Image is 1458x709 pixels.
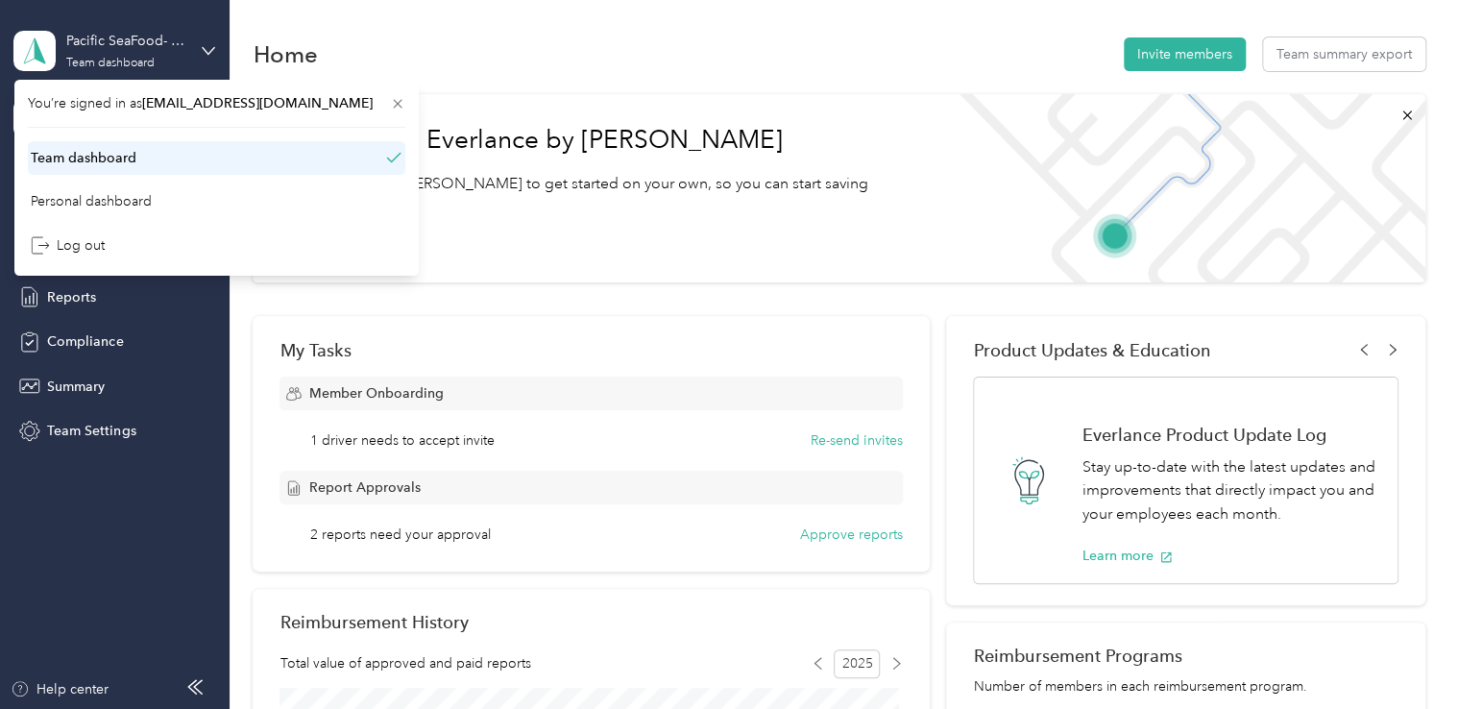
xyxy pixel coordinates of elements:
[1081,455,1376,526] p: Stay up-to-date with the latest updates and improvements that directly impact you and your employ...
[47,421,135,441] span: Team Settings
[1081,546,1173,566] button: Learn more
[142,95,373,111] span: [EMAIL_ADDRESS][DOMAIN_NAME]
[31,148,136,168] div: Team dashboard
[1263,37,1425,71] button: Team summary export
[279,653,530,673] span: Total value of approved and paid reports
[47,377,105,397] span: Summary
[973,646,1397,666] h2: Reimbursement Programs
[834,649,880,678] span: 2025
[31,191,152,211] div: Personal dashboard
[28,93,405,113] span: You’re signed in as
[308,383,443,403] span: Member Onboarding
[11,679,109,699] button: Help center
[1124,37,1246,71] button: Invite members
[253,44,317,64] h1: Home
[1081,425,1376,445] h1: Everlance Product Update Log
[800,525,903,545] button: Approve reports
[279,612,468,632] h2: Reimbursement History
[811,430,903,451] button: Re-send invites
[279,172,912,219] p: Read our step-by-[PERSON_NAME] to get started on your own, so you can start saving [DATE].
[310,525,491,545] span: 2 reports need your approval
[47,287,96,307] span: Reports
[279,125,912,156] h1: Welcome to Everlance by [PERSON_NAME]
[47,331,123,352] span: Compliance
[1350,601,1458,709] iframe: Everlance-gr Chat Button Frame
[973,676,1397,697] p: Number of members in each reimbursement program.
[66,58,155,69] div: Team dashboard
[310,430,495,451] span: 1 driver needs to accept invite
[973,340,1210,360] span: Product Updates & Education
[308,477,420,498] span: Report Approvals
[66,31,186,51] div: Pacific SeaFood- [GEOGRAPHIC_DATA]
[940,94,1425,282] img: Welcome to everlance
[31,235,105,256] div: Log out
[279,340,902,360] div: My Tasks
